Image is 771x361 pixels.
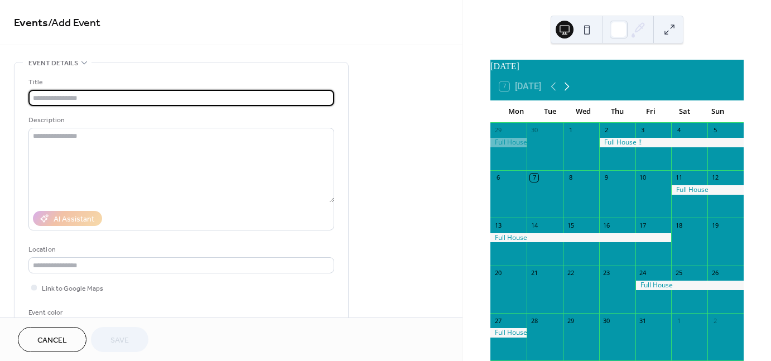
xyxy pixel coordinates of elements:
[28,114,332,126] div: Description
[530,174,538,182] div: 7
[530,316,538,325] div: 28
[639,316,647,325] div: 31
[494,269,502,277] div: 20
[603,174,611,182] div: 9
[566,221,575,229] div: 15
[494,174,502,182] div: 6
[599,138,744,147] div: Full House !!
[711,126,719,134] div: 5
[674,269,683,277] div: 25
[711,174,719,182] div: 12
[674,174,683,182] div: 11
[490,328,527,338] div: Full House
[567,100,600,123] div: Wed
[603,316,611,325] div: 30
[603,269,611,277] div: 23
[28,76,332,88] div: Title
[566,269,575,277] div: 22
[530,269,538,277] div: 21
[490,138,527,147] div: Full House
[494,316,502,325] div: 27
[701,100,735,123] div: Sun
[639,126,647,134] div: 3
[490,60,744,73] div: [DATE]
[48,12,100,34] span: / Add Event
[711,269,719,277] div: 26
[671,185,744,195] div: Full House
[530,126,538,134] div: 30
[674,126,683,134] div: 4
[494,221,502,229] div: 13
[28,244,332,256] div: Location
[566,316,575,325] div: 29
[14,12,48,34] a: Events
[18,327,86,352] button: Cancel
[674,316,683,325] div: 1
[600,100,634,123] div: Thu
[490,233,671,243] div: Full House
[566,126,575,134] div: 1
[603,126,611,134] div: 2
[711,221,719,229] div: 19
[566,174,575,182] div: 8
[37,335,67,346] span: Cancel
[42,283,103,295] span: Link to Google Maps
[635,281,744,290] div: Full House
[28,307,112,319] div: Event color
[533,100,566,123] div: Tue
[711,316,719,325] div: 2
[499,100,533,123] div: Mon
[28,57,78,69] span: Event details
[634,100,667,123] div: Fri
[494,126,502,134] div: 29
[667,100,701,123] div: Sat
[639,174,647,182] div: 10
[530,221,538,229] div: 14
[674,221,683,229] div: 18
[603,221,611,229] div: 16
[639,269,647,277] div: 24
[639,221,647,229] div: 17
